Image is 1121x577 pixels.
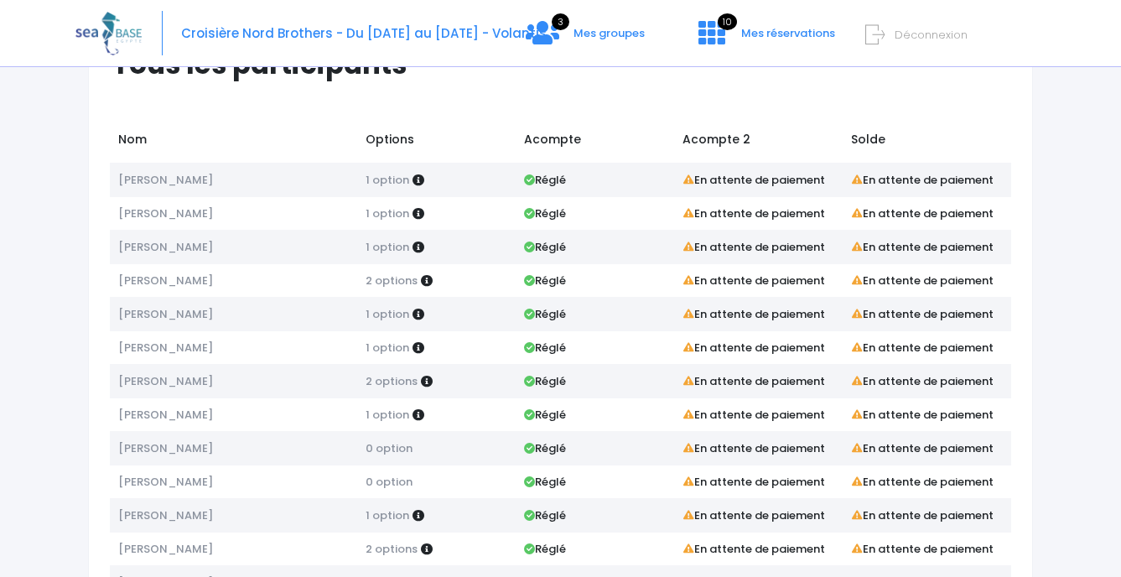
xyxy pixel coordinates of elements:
strong: En attente de paiement [851,507,994,523]
strong: En attente de paiement [682,306,825,322]
strong: En attente de paiement [682,507,825,523]
strong: Réglé [524,306,566,322]
strong: Réglé [524,239,566,255]
strong: En attente de paiement [851,239,994,255]
span: 2 options [366,373,418,389]
span: [PERSON_NAME] [118,541,213,557]
strong: Réglé [524,273,566,288]
span: 10 [718,13,737,30]
strong: En attente de paiement [851,474,994,490]
span: Mes réservations [741,25,835,41]
span: [PERSON_NAME] [118,507,213,523]
td: Acompte 2 [674,122,843,163]
strong: En attente de paiement [682,474,825,490]
strong: En attente de paiement [682,541,825,557]
td: Nom [110,122,357,163]
span: 1 option [366,306,409,322]
span: Croisière Nord Brothers - Du [DATE] au [DATE] - Volantis [181,24,547,42]
strong: Réglé [524,407,566,423]
span: 3 [552,13,569,30]
span: Mes groupes [573,25,645,41]
span: 1 option [366,172,409,188]
span: [PERSON_NAME] [118,306,213,322]
strong: Réglé [524,373,566,389]
strong: En attente de paiement [851,172,994,188]
span: 2 options [366,541,418,557]
strong: Réglé [524,205,566,221]
span: [PERSON_NAME] [118,273,213,288]
strong: En attente de paiement [682,239,825,255]
strong: En attente de paiement [851,306,994,322]
strong: En attente de paiement [682,172,825,188]
strong: Réglé [524,440,566,456]
span: [PERSON_NAME] [118,474,213,490]
strong: En attente de paiement [682,373,825,389]
strong: En attente de paiement [851,340,994,356]
span: 0 option [366,440,413,456]
strong: Réglé [524,474,566,490]
span: 1 option [366,407,409,423]
a: 3 Mes groupes [512,31,658,47]
span: 1 option [366,340,409,356]
strong: Réglé [524,340,566,356]
span: 1 option [366,507,409,523]
span: 2 options [366,273,418,288]
strong: En attente de paiement [682,407,825,423]
strong: En attente de paiement [851,373,994,389]
strong: En attente de paiement [682,340,825,356]
span: [PERSON_NAME] [118,340,213,356]
strong: En attente de paiement [682,205,825,221]
span: [PERSON_NAME] [118,239,213,255]
span: [PERSON_NAME] [118,373,213,389]
span: [PERSON_NAME] [118,205,213,221]
td: Solde [843,122,1011,163]
strong: Réglé [524,172,566,188]
strong: En attente de paiement [682,440,825,456]
td: Acompte [516,122,674,163]
span: 0 option [366,474,413,490]
span: [PERSON_NAME] [118,440,213,456]
span: [PERSON_NAME] [118,172,213,188]
strong: En attente de paiement [682,273,825,288]
span: [PERSON_NAME] [118,407,213,423]
strong: En attente de paiement [851,541,994,557]
strong: En attente de paiement [851,440,994,456]
span: Déconnexion [895,27,968,43]
strong: Réglé [524,507,566,523]
strong: En attente de paiement [851,205,994,221]
td: Options [357,122,516,163]
h1: Tous les participants [112,48,1024,81]
strong: En attente de paiement [851,273,994,288]
span: 1 option [366,205,409,221]
span: 1 option [366,239,409,255]
a: 10 Mes réservations [685,31,845,47]
strong: En attente de paiement [851,407,994,423]
strong: Réglé [524,541,566,557]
